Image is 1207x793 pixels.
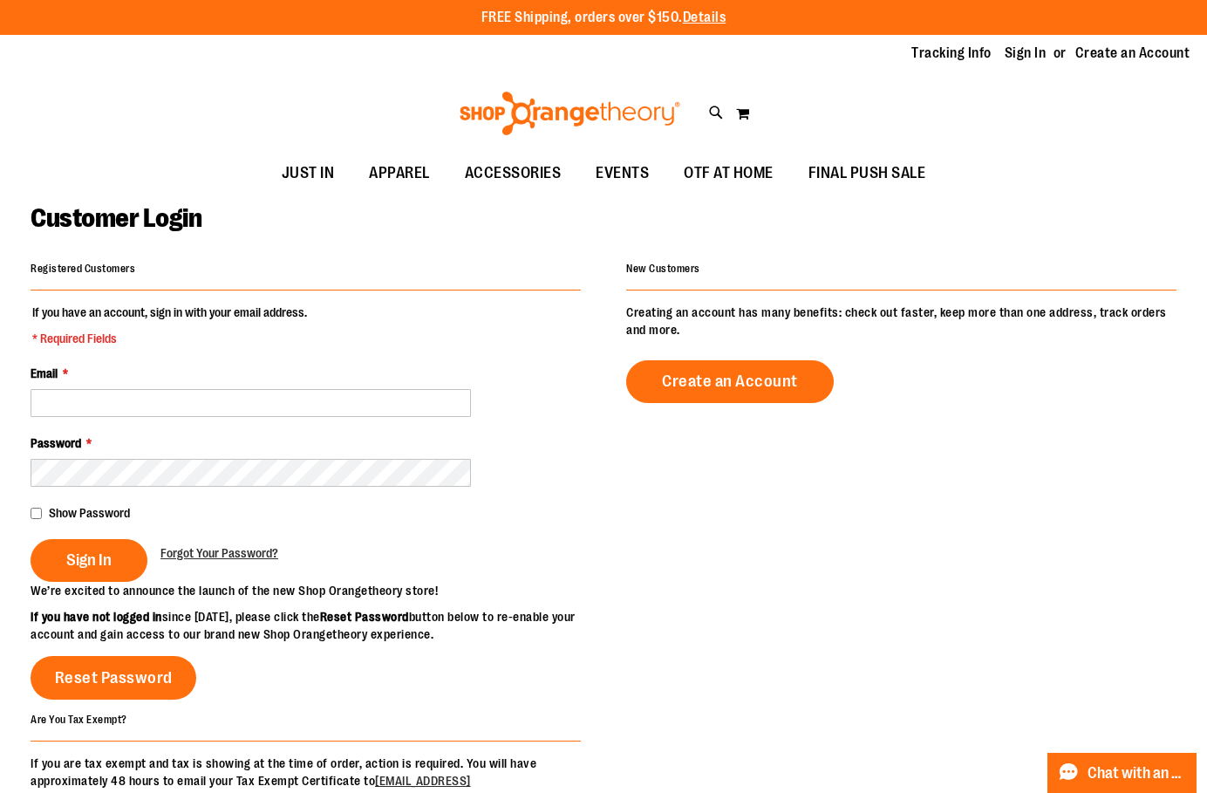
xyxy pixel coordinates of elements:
[457,92,683,135] img: Shop Orangetheory
[808,154,926,193] span: FINAL PUSH SALE
[465,154,562,193] span: ACCESSORIES
[662,372,798,391] span: Create an Account
[369,154,430,193] span: APPAREL
[31,436,81,450] span: Password
[1005,44,1047,63] a: Sign In
[49,506,130,520] span: Show Password
[31,263,135,275] strong: Registered Customers
[31,539,147,582] button: Sign In
[31,610,162,624] strong: If you have not logged in
[31,203,201,233] span: Customer Login
[282,154,335,193] span: JUST IN
[1088,765,1186,782] span: Chat with an Expert
[55,668,173,687] span: Reset Password
[1047,753,1197,793] button: Chat with an Expert
[626,360,834,403] a: Create an Account
[160,544,278,562] a: Forgot Your Password?
[31,608,603,643] p: since [DATE], please click the button below to re-enable your account and gain access to our bran...
[66,550,112,570] span: Sign In
[626,263,700,275] strong: New Customers
[683,10,726,25] a: Details
[31,366,58,380] span: Email
[481,8,726,28] p: FREE Shipping, orders over $150.
[320,610,409,624] strong: Reset Password
[31,656,196,700] a: Reset Password
[626,304,1176,338] p: Creating an account has many benefits: check out faster, keep more than one address, track orders...
[160,546,278,560] span: Forgot Your Password?
[1075,44,1190,63] a: Create an Account
[684,154,774,193] span: OTF AT HOME
[32,330,307,347] span: * Required Fields
[31,304,309,347] legend: If you have an account, sign in with your email address.
[31,713,127,725] strong: Are You Tax Exempt?
[911,44,992,63] a: Tracking Info
[596,154,649,193] span: EVENTS
[31,582,603,599] p: We’re excited to announce the launch of the new Shop Orangetheory store!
